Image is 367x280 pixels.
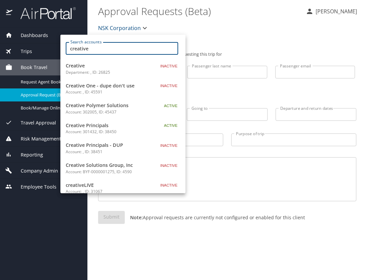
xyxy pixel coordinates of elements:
[66,69,149,75] p: Department: , ID: 26825
[60,79,186,99] a: Creative One - dupe don't useAccount: , ID: 45591
[60,98,186,118] a: Creative Polymer SolutionsAccount: 302005, ID: 45437
[60,59,186,79] a: CreativeDepartment: , ID: 26825
[66,149,149,155] p: Account: , ID: 38451
[66,109,149,115] p: Account: 302005, ID: 45437
[60,118,186,138] a: Creative PrincipalsAccount: 301432, ID: 38450
[66,122,149,129] span: Creative Principals
[66,169,149,175] p: Account: BYF-0000001275, ID: 4590
[66,129,149,135] p: Account: 301432, ID: 38450
[66,182,149,189] span: creativeLIVE
[60,138,186,158] a: Creative Principals - DUPAccount: , ID: 38451
[60,178,186,198] a: creativeLIVEAccount: , ID: 31067
[66,102,149,109] span: Creative Polymer Solutions
[60,158,186,178] a: Creative Solutions Group, IncAccount: BYF-0000001275, ID: 4590
[66,142,149,149] span: Creative Principals - DUP
[66,82,149,89] span: Creative One - dupe don't use
[66,162,149,169] span: Creative Solutions Group, Inc
[66,62,149,69] span: Creative
[66,189,149,195] p: Account: , ID: 31067
[66,89,149,95] p: Account: , ID: 45591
